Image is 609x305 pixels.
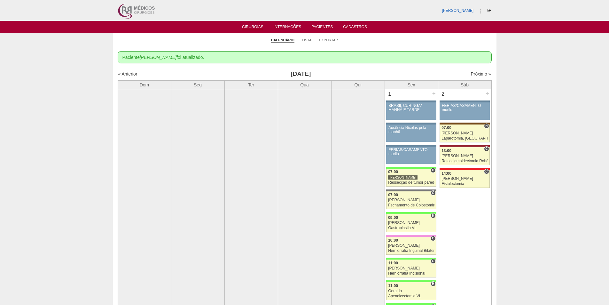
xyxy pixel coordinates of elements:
div: Paciente foi atualizado. [118,51,492,63]
a: FÉRIAS/CASAMENTO murilo [386,147,436,164]
div: Key: Aviso [386,145,436,147]
th: Dom [118,80,171,89]
a: C 10:00 [PERSON_NAME] Herniorrafia Inguinal Bilateral [386,237,436,255]
div: Key: Brasil [386,280,436,282]
span: 14:00 [441,171,451,176]
div: 2 [438,89,448,99]
th: Qui [331,80,385,89]
th: Sex [385,80,438,89]
div: Key: Aviso [386,123,436,124]
a: Próximo » [471,71,491,76]
em: [PERSON_NAME] [140,55,176,60]
div: [PERSON_NAME] [388,244,434,248]
div: [PERSON_NAME] [441,154,488,158]
span: 11:00 [388,284,398,288]
a: H 11:00 Geraldo Apendicectomia VL [386,282,436,300]
div: [PERSON_NAME] [388,175,418,180]
a: H 07:00 [PERSON_NAME] Laparotomia, [GEOGRAPHIC_DATA], Drenagem, Bridas [440,124,489,142]
div: BRASIL CURINGA/ MANHÃ E TARDE [388,104,434,112]
a: Calendário [271,38,294,43]
div: Key: Albert Einstein [386,235,436,237]
div: Geraldo [388,289,434,293]
h3: [DATE] [207,69,394,79]
div: Gastroplastia VL [388,226,434,230]
div: [PERSON_NAME] [388,221,434,225]
i: Sair [488,9,491,12]
a: Ausência Nicolas pela manhã [386,124,436,142]
div: Ausência Nicolas pela manhã [388,126,434,134]
div: Key: Assunção [440,168,489,170]
span: 10:00 [388,238,398,243]
a: C 11:00 [PERSON_NAME] Herniorrafia Incisional [386,260,436,277]
div: Retossigmoidectomia Robótica [441,159,488,163]
span: Hospital [484,124,489,129]
div: FÉRIAS/CASAMENTO murilo [388,148,434,156]
div: FÉRIAS/CASAMENTO murilo [442,104,488,112]
a: [PERSON_NAME] [442,8,473,13]
div: [PERSON_NAME] [441,177,488,181]
div: [PERSON_NAME] [388,266,434,270]
a: H 07:00 [PERSON_NAME] Ressecção de tumor parede abdominal pélvica [386,169,436,187]
a: FÉRIAS/CASAMENTO murilo [440,102,489,120]
div: + [431,89,437,98]
div: Key: Santa Joana [440,123,489,124]
a: C 14:00 [PERSON_NAME] Fistulectomia [440,170,489,188]
th: Sáb [438,80,491,89]
a: C 07:00 [PERSON_NAME] Fechamento de Colostomia ou Enterostomia [386,191,436,209]
div: Fechamento de Colostomia ou Enterostomia [388,203,434,207]
a: Cadastros [343,25,367,31]
div: Key: Brasil [386,258,436,260]
div: Key: Brasil [386,212,436,214]
th: Ter [224,80,278,89]
a: Lista [302,38,312,42]
div: Herniorrafia Incisional [388,271,434,276]
a: Internações [274,25,301,31]
th: Seg [171,80,224,89]
div: Key: Sírio Libanês [440,145,489,147]
div: Key: Aviso [440,100,489,102]
span: Consultório [484,169,489,174]
div: + [485,89,490,98]
div: Apendicectomia VL [388,294,434,298]
div: Key: Brasil [386,167,436,169]
span: 11:00 [388,261,398,265]
span: 07:00 [388,170,398,174]
div: Key: Brasil [386,303,436,305]
div: Fistulectomia [441,182,488,186]
div: [PERSON_NAME] [441,131,488,135]
div: Herniorrafia Inguinal Bilateral [388,249,434,253]
span: Hospital [431,281,435,286]
div: Key: Santa Catarina [386,189,436,191]
span: Hospital [431,213,435,218]
a: Exportar [319,38,338,42]
span: 09:00 [388,215,398,220]
span: Consultório [431,190,435,196]
span: 07:00 [441,125,451,130]
span: 13:00 [441,148,451,153]
span: 07:00 [388,193,398,197]
a: « Anterior [118,71,137,76]
a: H 09:00 [PERSON_NAME] Gastroplastia VL [386,214,436,232]
div: Ressecção de tumor parede abdominal pélvica [388,181,434,185]
div: Laparotomia, [GEOGRAPHIC_DATA], Drenagem, Bridas [441,136,488,140]
span: Consultório [431,259,435,264]
a: Pacientes [311,25,333,31]
span: Hospital [431,168,435,173]
a: Cirurgias [242,25,263,30]
div: [PERSON_NAME] [388,198,434,202]
a: BRASIL CURINGA/ MANHÃ E TARDE [386,102,436,120]
a: C 13:00 [PERSON_NAME] Retossigmoidectomia Robótica [440,147,489,165]
th: Qua [278,80,331,89]
span: Consultório [484,146,489,151]
div: Key: Aviso [386,100,436,102]
span: Consultório [431,236,435,241]
div: 1 [385,89,395,99]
